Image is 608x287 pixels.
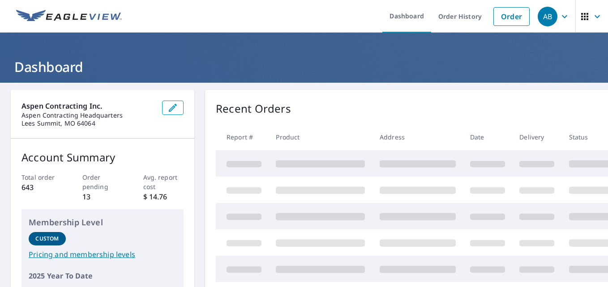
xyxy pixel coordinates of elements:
p: Account Summary [21,149,184,165]
p: Order pending [82,173,123,191]
p: Total order [21,173,62,182]
p: 643 [21,182,62,193]
img: EV Logo [16,10,122,23]
p: 2025 Year To Date [29,270,176,281]
a: Order [493,7,530,26]
p: Membership Level [29,216,176,228]
h1: Dashboard [11,58,597,76]
a: Pricing and membership levels [29,249,176,260]
p: Aspen Contracting Inc. [21,101,155,111]
div: AB [538,7,557,26]
th: Report # [216,124,269,150]
th: Date [463,124,512,150]
th: Product [269,124,372,150]
p: $ 14.76 [143,191,184,202]
p: Aspen Contracting Headquarters [21,111,155,119]
p: Custom [35,235,59,243]
p: Recent Orders [216,101,291,117]
p: Lees Summit, MO 64064 [21,119,155,127]
p: Avg. report cost [143,173,184,191]
p: 13 [82,191,123,202]
th: Address [373,124,463,150]
th: Delivery [512,124,561,150]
